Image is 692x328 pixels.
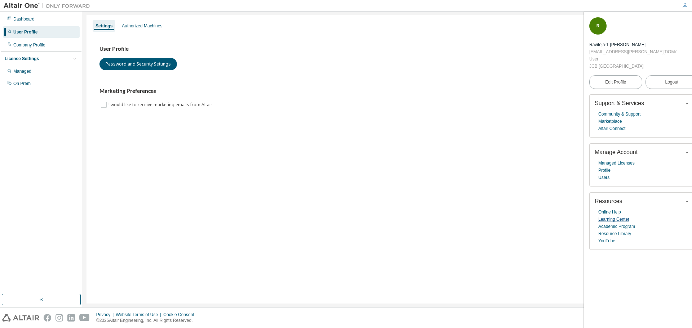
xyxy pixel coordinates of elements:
[96,23,112,29] div: Settings
[5,56,39,62] div: License Settings
[122,23,162,29] div: Authorized Machines
[589,75,642,89] a: Edit Profile
[99,58,177,70] button: Password and Security Settings
[595,100,644,106] span: Support & Services
[108,100,214,109] label: I would like to receive marketing emails from Altair
[665,78,678,86] span: Logout
[598,216,629,223] a: Learning Center
[595,149,638,155] span: Manage Account
[596,23,600,28] span: R
[598,118,622,125] a: Marketplace
[99,45,675,53] h3: User Profile
[589,63,677,70] div: JCB [GEOGRAPHIC_DATA]
[56,314,63,322] img: instagram.svg
[67,314,75,322] img: linkedin.svg
[13,16,35,22] div: Dashboard
[598,223,635,230] a: Academic Program
[598,174,609,181] a: Users
[13,29,37,35] div: User Profile
[99,87,675,95] h3: Marketing Preferences
[589,48,677,55] div: [EMAIL_ADDRESS][PERSON_NAME][DOMAIN_NAME]
[96,312,116,318] div: Privacy
[13,81,31,86] div: On Prem
[605,79,626,85] span: Edit Profile
[598,125,625,132] a: Altair Connect
[13,42,45,48] div: Company Profile
[589,41,677,48] div: Raviteja-1 Podapati
[595,198,622,204] span: Resources
[44,314,51,322] img: facebook.svg
[598,230,631,237] a: Resource Library
[116,312,163,318] div: Website Terms of Use
[598,111,640,118] a: Community & Support
[163,312,198,318] div: Cookie Consent
[13,68,31,74] div: Managed
[2,314,39,322] img: altair_logo.svg
[4,2,94,9] img: Altair One
[598,159,635,167] a: Managed Licenses
[598,237,615,244] a: YouTube
[598,167,611,174] a: Profile
[96,318,199,324] p: © 2025 Altair Engineering, Inc. All Rights Reserved.
[79,314,90,322] img: youtube.svg
[598,208,621,216] a: Online Help
[589,55,677,63] div: User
